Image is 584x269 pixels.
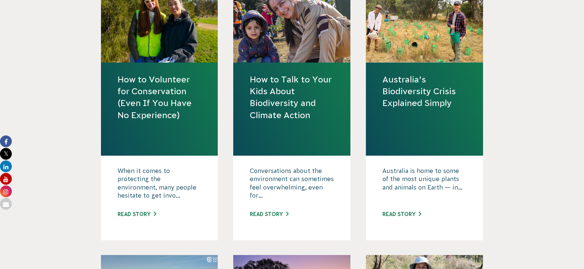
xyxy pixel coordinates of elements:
p: When it comes to protecting the environment, many people hesitate to get invo... [118,167,202,203]
a: Australia’s Biodiversity Crisis Explained Simply [382,74,466,109]
p: Australia is home to some of the most unique plants and animals on Earth — in... [382,167,466,203]
p: Conversations about the environment can sometimes feel overwhelming, even for... [250,167,334,203]
a: Read story [250,211,288,217]
a: How to Talk to Your Kids About Biodiversity and Climate Action [250,74,334,121]
a: Read story [382,211,421,217]
a: Read story [118,211,156,217]
a: How to Volunteer for Conservation (Even If You Have No Experience) [118,74,202,121]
